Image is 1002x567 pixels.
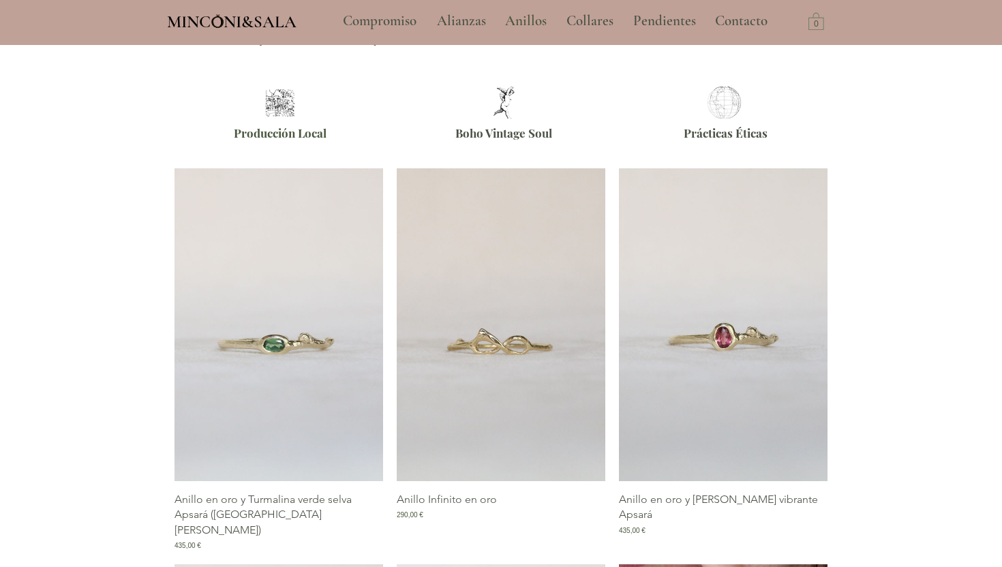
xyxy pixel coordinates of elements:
div: Galería de Anillo en oro y Turmalina verde selva Apsará (East West) [174,168,383,551]
span: Boho Vintage Soul [455,125,552,140]
a: Collares [556,4,623,38]
a: Carrito con 0 ítems [808,12,824,30]
a: Anillo en oro y turmalina verde [174,168,383,481]
a: Contacto [705,4,778,38]
a: Anillo de oro macizo hecho con rama de cerezo y turmalina oval de color rosa vibrante [619,168,828,481]
a: MINCONI&SALA [167,9,297,31]
a: Anillos [495,4,556,38]
p: Alianzas [430,4,493,38]
div: Galería de Anillo en oro y Turmalina rosa vibrante Apsará [619,168,828,551]
a: Anillo Infinito en oro [397,168,605,481]
p: Pendientes [626,4,703,38]
a: Anillo en oro y [PERSON_NAME] vibrante Apsará435,00 € [619,492,828,551]
span: Producción Local [234,125,327,140]
img: Joyería Ética [703,87,745,119]
span: MINCONI&SALA [167,12,297,32]
p: Anillo en oro y [PERSON_NAME] vibrante Apsará [619,492,828,523]
p: Contacto [708,4,774,38]
span: 435,00 € [174,540,201,551]
a: Anillo Infinito en oro290,00 € [397,492,605,551]
p: Anillo Infinito en oro [397,492,497,507]
p: Collares [560,4,620,38]
img: Minconi Sala [212,14,224,28]
span: Prácticas Éticas [684,125,768,140]
img: Joyas de estilo Boho Vintage [483,87,525,119]
span: 435,00 € [619,525,646,536]
span: 290,00 € [397,510,423,520]
p: Anillo en oro y Turmalina verde selva Apsará ([GEOGRAPHIC_DATA][PERSON_NAME]) [174,492,383,538]
img: Joyeria Barcelona [262,89,298,117]
p: Compromiso [336,4,423,38]
a: Pendientes [623,4,705,38]
a: Alianzas [427,4,495,38]
text: 0 [814,20,819,29]
a: Compromiso [333,4,427,38]
p: Anillos [498,4,553,38]
nav: Sitio [306,4,805,38]
div: Galería de Anillo Infinito en oro [397,168,605,551]
a: Anillo en oro y Turmalina verde selva Apsará ([GEOGRAPHIC_DATA][PERSON_NAME])435,00 € [174,492,383,551]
